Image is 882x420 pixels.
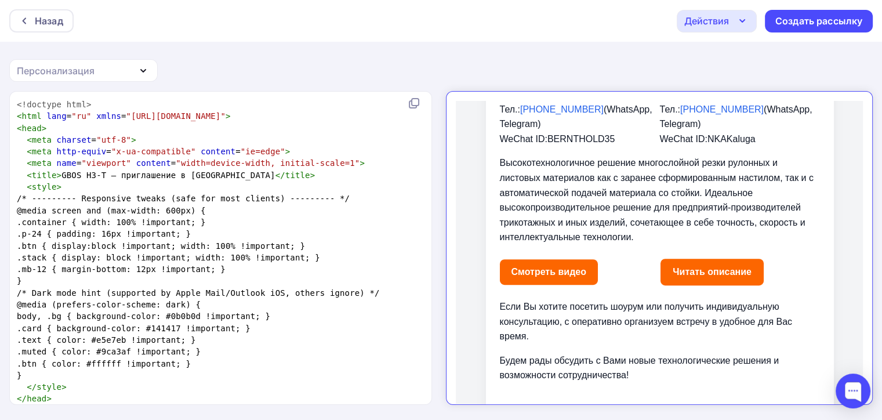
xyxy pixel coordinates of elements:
span: /* Dark mode hint (supported by Apple Mail/Outlook iOS, others ignore) */ [17,288,380,298]
p: Будем рады обсудить с Вами новые технологические решения и возможности сотрудничества! [44,252,364,282]
span: </ [17,394,27,403]
span: /* --------- Responsive tweaks (safe for most clients) --------- */ [17,194,350,203]
span: title [285,171,310,180]
span: GBOS H3‑T — приглашение в [GEOGRAPHIC_DATA] [17,171,315,180]
p: Высокотехнологичное решение многослойной резки рулонных и листовых материалов как с заранее сформ... [44,55,364,144]
span: > [285,147,291,156]
span: style [37,382,61,392]
span: .muted { color: #9ca3af !important; } [17,347,201,356]
span: NKAKaluga [252,33,300,43]
span: style [32,182,57,191]
span: body, .bg { background-color: #0b0b0d !important; } [17,312,270,321]
span: meta [32,135,52,144]
span: xmlns [96,111,121,121]
a: [PHONE_NUMBER] [224,3,308,13]
span: .text { color: #e5e7eb !important; } [17,335,196,345]
span: </ [27,382,37,392]
div: Назад [35,14,63,28]
span: } [17,276,22,285]
div: Персонализация [17,64,95,78]
span: = [17,135,136,144]
span: .btn { color: #ffffff !important; } [17,359,191,368]
span: > [310,171,315,180]
span: > [131,135,136,144]
span: "x-ua-compatible" [111,147,196,156]
span: BERNTHOLD35 [92,33,159,43]
span: html [22,111,42,121]
span: .mb-12 { margin-bottom: 12px !important; } [17,265,226,274]
p: Если Вы хотите посетить шоурум или получить индивидуальную консультацию, с оперативно организуем ... [44,198,364,243]
span: > [61,382,67,392]
span: title [32,171,57,180]
span: = = [17,158,365,168]
span: content [136,158,171,168]
span: "[URL][DOMAIN_NAME]" [126,111,226,121]
span: < [27,158,32,168]
span: "width=device-width, initial-scale=1" [176,158,360,168]
span: = = [17,111,231,121]
span: content [201,147,235,156]
div: Создать рассылку [775,15,862,28]
button: Персонализация [9,59,158,82]
span: @media (prefers-color-scheme: dark) { [17,300,201,309]
span: @media screen and (max-width: 600px) { [17,206,206,215]
a: Читать описание [205,158,307,184]
span: < [27,171,32,180]
span: head [27,394,46,403]
span: > [57,182,62,191]
span: .container { width: 100% !important; } [17,218,206,227]
span: < [27,147,32,156]
span: > [42,124,47,133]
span: > [360,158,365,168]
span: < [17,111,22,121]
span: name [57,158,77,168]
span: .btn { display:block !important; width: 100% !important; } [17,241,305,251]
span: lang [46,111,66,121]
button: Действия [677,10,757,32]
span: } [17,371,22,380]
span: > [46,394,52,403]
span: <!doctype html> [17,100,92,109]
span: < [17,124,22,133]
span: .card { background-color: #141417 !important; } [17,324,251,333]
span: http-equiv [57,147,107,156]
span: charset [57,135,92,144]
span: < [27,135,32,144]
a: Смотреть видео [44,158,142,184]
div: Действия [684,14,729,28]
span: "ie=edge" [241,147,285,156]
span: .p-24 { padding: 16px !important; } [17,229,191,238]
span: .stack { display: block !important; width: 100% !important; } [17,253,320,262]
span: "viewport" [81,158,131,168]
span: "ru" [71,111,91,121]
span: < [27,182,32,191]
span: "utf-8" [96,135,131,144]
span: meta [32,158,52,168]
span: = = [17,147,290,156]
span: > [226,111,231,121]
span: </ [275,171,285,180]
a: [PHONE_NUMBER] [64,3,148,13]
span: meta [32,147,52,156]
span: head [22,124,42,133]
span: > [57,171,62,180]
